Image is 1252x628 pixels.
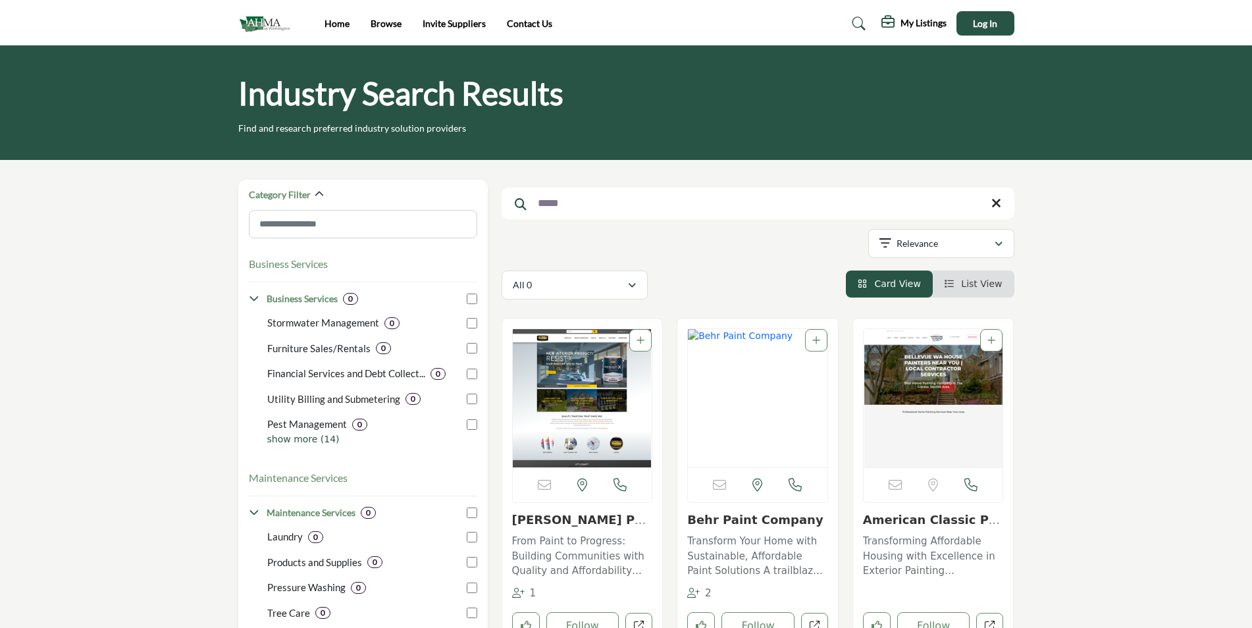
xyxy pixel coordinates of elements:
div: 0 Results For Maintenance Services [361,507,376,519]
p: Find and research preferred industry solution providers [238,122,466,135]
button: Maintenance Services [249,470,348,486]
b: 0 [348,294,353,303]
a: Add To List [637,335,644,346]
input: Select Products and Supplies checkbox [467,557,477,567]
h5: My Listings [900,17,947,29]
a: Add To List [812,335,820,346]
input: Select Furniture Sales/Rentals checkbox [467,343,477,353]
p: Pressure Washing: High-pressure washing services for outdoor surfaces. [267,580,346,595]
img: Site Logo [238,13,297,34]
h3: Behr Paint Company [687,513,828,527]
a: [PERSON_NAME] Paint [512,513,647,541]
input: Select Tree Care checkbox [467,608,477,618]
p: From Paint to Progress: Building Communities with Quality and Affordability Established in the ea... [512,534,653,579]
p: Furniture Sales/Rentals: Sales and rental solutions for furniture in residential or commercial pr... [267,341,371,356]
span: Log In [973,18,997,29]
b: 0 [381,344,386,353]
h4: Business Services: Solutions to enhance operations, streamline processes, and support financial a... [267,292,338,305]
input: Select Stormwater Management checkbox [467,318,477,328]
p: Transform Your Home with Sustainable, Affordable Paint Solutions A trailblazer in the affordable ... [687,534,828,579]
b: 0 [313,533,318,542]
p: Laundry [267,529,303,544]
a: Search [839,13,874,34]
div: 0 Results For Financial Services and Debt Collection [430,368,446,380]
div: 0 Results For Pressure Washing [351,582,366,594]
span: Card View [874,278,920,289]
p: Tree Care: Professional tree care and maintenance services. [267,606,310,621]
p: show more (14) [267,432,477,446]
a: Transform Your Home with Sustainable, Affordable Paint Solutions A trailblazer in the affordable ... [687,531,828,579]
div: 0 Results For Business Services [343,293,358,305]
input: Search Keyword [502,188,1014,219]
div: 0 Results For Stormwater Management [384,317,400,329]
div: 0 Results For Tree Care [315,607,330,619]
h2: Category Filter [249,188,311,201]
b: 0 [357,420,362,429]
span: 1 [529,587,536,599]
div: 0 Results For Utility Billing and Submetering [405,393,421,405]
b: 0 [321,608,325,617]
a: Behr Paint Company [687,513,823,527]
div: Followers [687,586,712,601]
b: 0 [366,508,371,517]
img: American Classic Painters [864,329,1003,467]
span: 2 [705,587,712,599]
span: List View [961,278,1002,289]
p: Relevance [897,237,938,250]
a: Home [325,18,350,29]
h3: Rodda Paint [512,513,653,527]
p: Utility Billing and Submetering: Billing and metering systems for utilities in managed properties. [267,392,400,407]
div: My Listings [881,16,947,32]
input: Select Pressure Washing checkbox [467,583,477,593]
a: Transforming Affordable Housing with Excellence in Exterior Painting Specializing in the affordab... [863,531,1004,579]
a: View List [945,278,1003,289]
a: Browse [371,18,402,29]
input: Select Financial Services and Debt Collection checkbox [467,369,477,379]
b: 0 [356,583,361,592]
img: Rodda Paint [513,329,652,467]
a: Open Listing in new tab [864,329,1003,467]
b: 0 [436,369,440,379]
input: Select Utility Billing and Submetering checkbox [467,394,477,404]
div: 0 Results For Products and Supplies [367,556,382,568]
input: Search Category [249,210,477,238]
a: View Card [858,278,921,289]
a: Open Listing in new tab [513,329,652,467]
div: 0 Results For Pest Management [352,419,367,431]
b: 0 [373,558,377,567]
div: Followers [512,586,536,601]
b: 0 [390,319,394,328]
p: Products and Supplies: Supplies and products for property management and maintenance. [267,555,362,570]
a: American Classic Pai... [863,513,1000,541]
h3: American Classic Painters [863,513,1004,527]
a: Contact Us [507,18,552,29]
a: Invite Suppliers [423,18,486,29]
p: All 0 [513,278,532,292]
button: Business Services [249,256,328,272]
input: Select Laundry checkbox [467,532,477,542]
a: From Paint to Progress: Building Communities with Quality and Affordability Established in the ea... [512,531,653,579]
button: Log In [956,11,1014,36]
img: Behr Paint Company [688,329,827,467]
p: Financial Services and Debt Collection: Financial management services, including debt recovery so... [267,366,425,381]
input: Select Business Services checkbox [467,294,477,304]
p: Pest Management: Comprehensive pest control services for properties. [267,417,347,432]
input: Select Pest Management checkbox [467,419,477,430]
p: Transforming Affordable Housing with Excellence in Exterior Painting Specializing in the affordab... [863,534,1004,579]
h4: Maintenance Services: Services focused on property upkeep, ensuring safety, cleanliness, and long... [267,506,355,519]
a: Open Listing in new tab [688,329,827,467]
button: Relevance [868,229,1014,258]
h1: Industry Search Results [238,73,563,114]
p: Stormwater Management: Management and planning of stormwater systems and compliance. [267,315,379,330]
li: List View [933,271,1014,298]
div: 0 Results For Furniture Sales/Rentals [376,342,391,354]
div: 0 Results For Laundry [308,531,323,543]
li: Card View [846,271,933,298]
a: Add To List [987,335,995,346]
b: 0 [411,394,415,404]
button: All 0 [502,271,648,300]
input: Select Maintenance Services checkbox [467,508,477,518]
